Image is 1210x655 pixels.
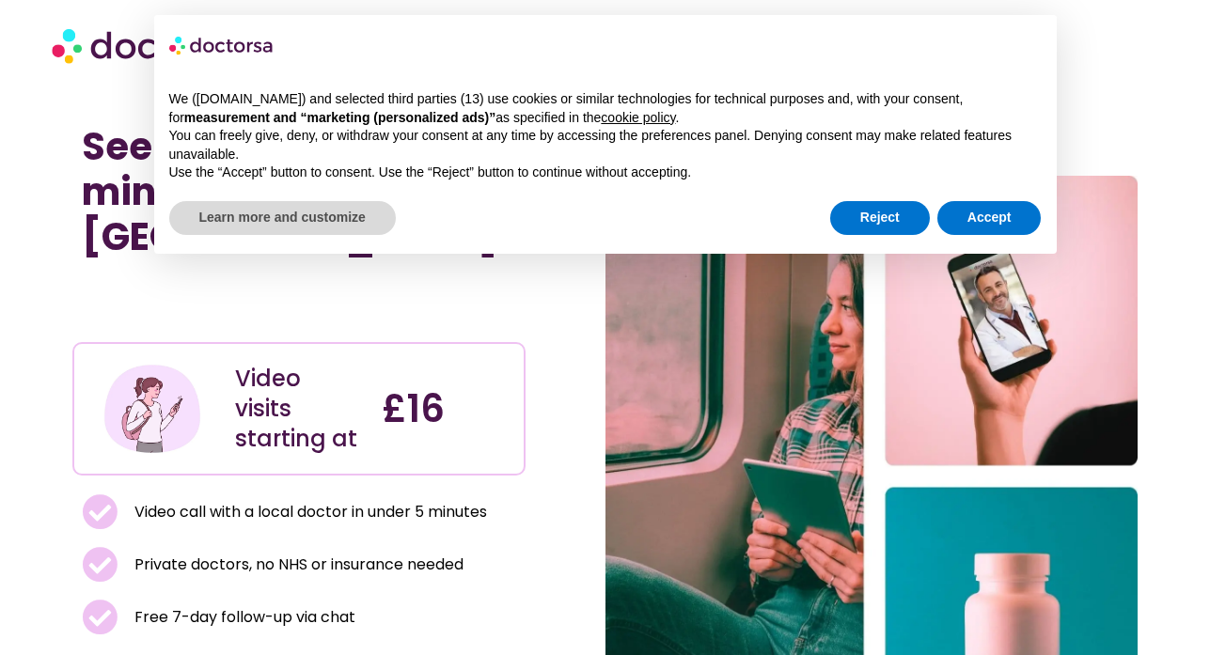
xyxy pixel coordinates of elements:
[169,164,1042,182] p: Use the “Accept” button to consent. Use the “Reject” button to continue without accepting.
[102,358,204,460] img: Illustration depicting a young woman in a casual outfit, engaged with her smartphone. She has a p...
[830,201,930,235] button: Reject
[169,201,396,235] button: Learn more and customize
[130,499,487,525] span: Video call with a local doctor in under 5 minutes
[82,278,364,301] iframe: Customer reviews powered by Trustpilot
[169,30,275,60] img: logo
[82,301,515,323] iframe: Customer reviews powered by Trustpilot
[937,201,1042,235] button: Accept
[382,386,510,431] h4: £16
[169,127,1042,164] p: You can freely give, deny, or withdraw your consent at any time by accessing the preferences pane...
[235,364,363,454] div: Video visits starting at
[184,110,495,125] strong: measurement and “marketing (personalized ads)”
[130,552,464,578] span: Private doctors, no NHS or insurance needed
[82,124,515,259] h1: See a doctor online in minutes in [GEOGRAPHIC_DATA]
[169,90,1042,127] p: We ([DOMAIN_NAME]) and selected third parties (13) use cookies or similar technologies for techni...
[601,110,675,125] a: cookie policy
[130,604,355,631] span: Free 7-day follow-up via chat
